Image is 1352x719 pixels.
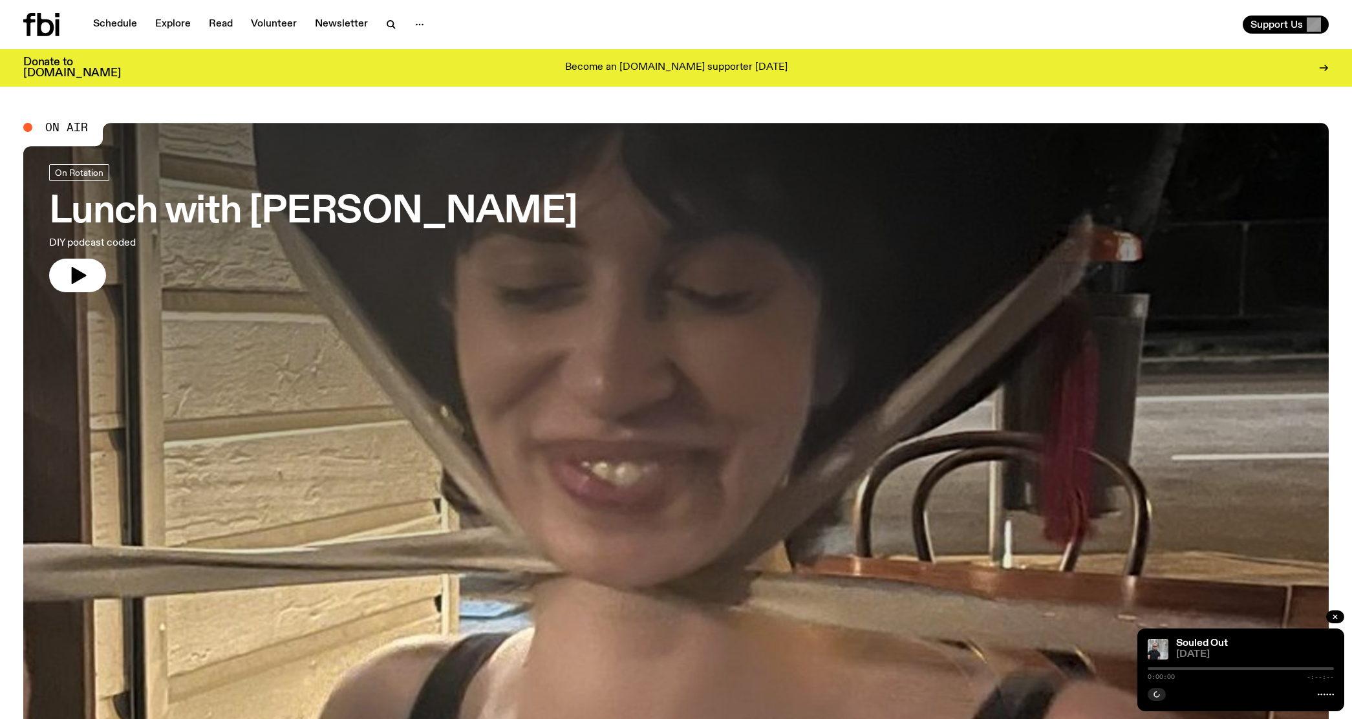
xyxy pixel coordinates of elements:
[49,235,380,251] p: DIY podcast coded
[1250,19,1303,30] span: Support Us
[1176,638,1228,649] a: Souled Out
[49,164,577,292] a: Lunch with [PERSON_NAME]DIY podcast coded
[201,16,241,34] a: Read
[307,16,376,34] a: Newsletter
[1243,16,1329,34] button: Support Us
[23,57,121,79] h3: Donate to [DOMAIN_NAME]
[1148,639,1168,660] img: Stephen looks directly at the camera, wearing a black tee, black sunglasses and headphones around...
[1176,650,1334,660] span: [DATE]
[1148,674,1175,680] span: 0:00:00
[55,167,103,177] span: On Rotation
[243,16,305,34] a: Volunteer
[565,62,788,74] p: Become an [DOMAIN_NAME] supporter [DATE]
[49,164,109,181] a: On Rotation
[49,194,577,230] h3: Lunch with [PERSON_NAME]
[85,16,145,34] a: Schedule
[1307,674,1334,680] span: -:--:--
[147,16,199,34] a: Explore
[45,122,88,133] span: On Air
